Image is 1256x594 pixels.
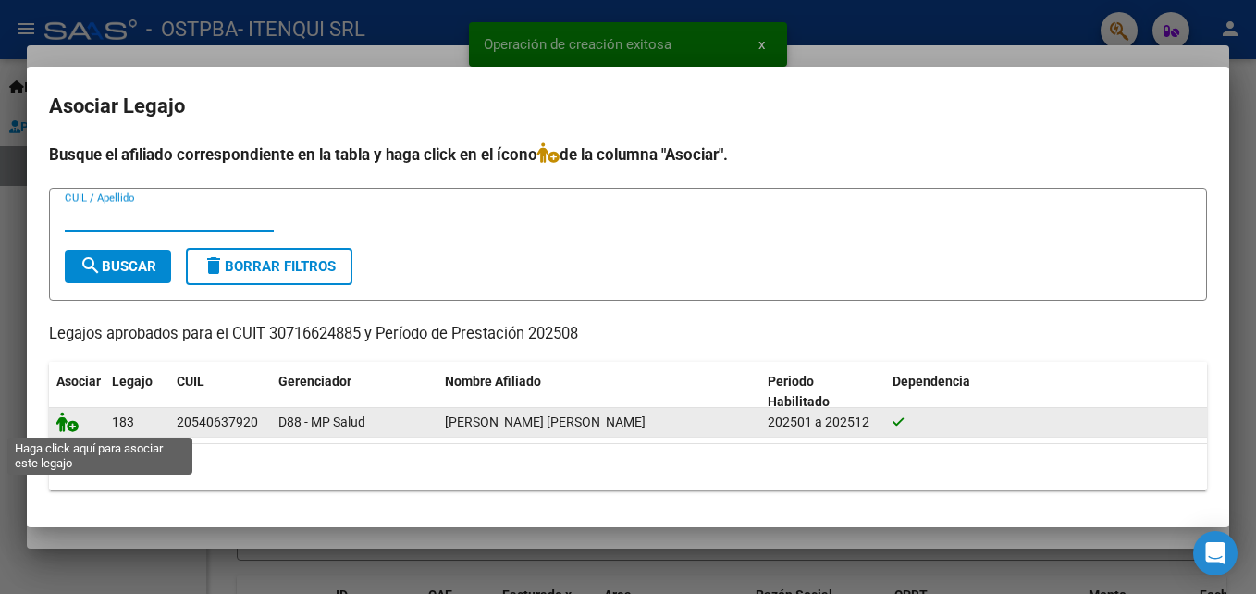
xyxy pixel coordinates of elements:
[445,415,646,429] span: FAVRE RENZO NICOLAS
[893,374,970,389] span: Dependencia
[445,374,541,389] span: Nombre Afiliado
[56,374,101,389] span: Asociar
[177,374,204,389] span: CUIL
[278,415,365,429] span: D88 - MP Salud
[49,323,1207,346] p: Legajos aprobados para el CUIT 30716624885 y Período de Prestación 202508
[49,444,1207,490] div: 1 registros
[768,374,830,410] span: Periodo Habilitado
[203,258,336,275] span: Borrar Filtros
[760,362,885,423] datatable-header-cell: Periodo Habilitado
[112,415,134,429] span: 183
[437,362,760,423] datatable-header-cell: Nombre Afiliado
[271,362,437,423] datatable-header-cell: Gerenciador
[80,254,102,277] mat-icon: search
[112,374,153,389] span: Legajo
[105,362,169,423] datatable-header-cell: Legajo
[768,412,878,433] div: 202501 a 202512
[169,362,271,423] datatable-header-cell: CUIL
[885,362,1208,423] datatable-header-cell: Dependencia
[186,248,352,285] button: Borrar Filtros
[1193,531,1238,575] div: Open Intercom Messenger
[177,412,258,433] div: 20540637920
[203,254,225,277] mat-icon: delete
[49,362,105,423] datatable-header-cell: Asociar
[49,89,1207,124] h2: Asociar Legajo
[65,250,171,283] button: Buscar
[49,142,1207,167] h4: Busque el afiliado correspondiente en la tabla y haga click en el ícono de la columna "Asociar".
[80,258,156,275] span: Buscar
[278,374,351,389] span: Gerenciador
